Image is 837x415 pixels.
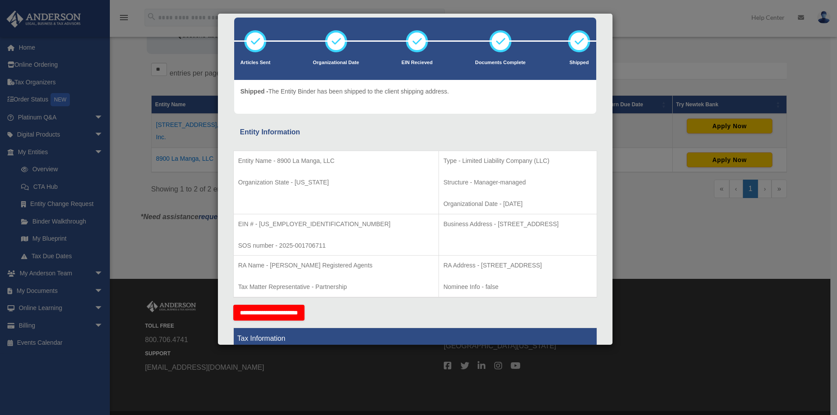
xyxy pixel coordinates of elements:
[238,155,434,166] p: Entity Name - 8900 La Manga, LLC
[234,328,597,349] th: Tax Information
[240,126,591,138] div: Entity Information
[240,88,268,95] span: Shipped -
[443,219,592,230] p: Business Address - [STREET_ADDRESS]
[568,58,590,67] p: Shipped
[443,198,592,209] p: Organizational Date - [DATE]
[443,177,592,188] p: Structure - Manager-managed
[443,260,592,271] p: RA Address - [STREET_ADDRESS]
[238,177,434,188] p: Organization State - [US_STATE]
[240,58,270,67] p: Articles Sent
[402,58,433,67] p: EIN Recieved
[475,58,525,67] p: Documents Complete
[443,281,592,292] p: Nominee Info - false
[238,240,434,251] p: SOS number - 2025-001706711
[313,58,359,67] p: Organizational Date
[443,155,592,166] p: Type - Limited Liability Company (LLC)
[238,260,434,271] p: RA Name - [PERSON_NAME] Registered Agents
[238,219,434,230] p: EIN # - [US_EMPLOYER_IDENTIFICATION_NUMBER]
[238,281,434,292] p: Tax Matter Representative - Partnership
[240,86,449,97] p: The Entity Binder has been shipped to the client shipping address.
